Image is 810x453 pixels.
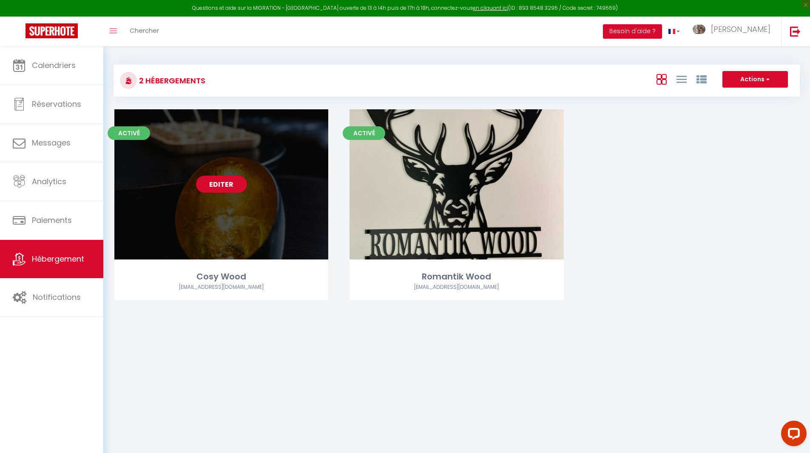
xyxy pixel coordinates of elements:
img: Super Booking [26,23,78,38]
span: Messages [32,137,71,148]
span: [PERSON_NAME] [711,24,770,34]
a: en cliquant ici [473,4,508,11]
div: Airbnb [350,283,563,291]
span: Calendriers [32,60,76,71]
span: Activé [343,126,385,140]
span: Réservations [32,99,81,109]
div: Airbnb [114,283,328,291]
img: logout [790,26,801,37]
iframe: LiveChat chat widget [774,417,810,453]
span: Hébergement [32,254,84,264]
a: Chercher [123,17,165,46]
img: ... [693,25,705,34]
span: Activé [108,126,150,140]
div: Romantik Wood [350,270,563,283]
a: Editer [431,176,482,193]
a: Editer [196,176,247,193]
div: Cosy Wood [114,270,328,283]
span: Chercher [130,26,159,35]
span: Notifications [33,292,81,302]
a: Vue par Groupe [696,72,707,86]
a: Vue en Liste [676,72,687,86]
span: Analytics [32,176,66,187]
span: Paiements [32,215,72,225]
a: Vue en Box [657,72,667,86]
h3: 2 Hébergements [137,71,205,90]
a: ... [PERSON_NAME] [686,17,781,46]
button: Besoin d'aide ? [603,24,662,39]
button: Actions [722,71,788,88]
